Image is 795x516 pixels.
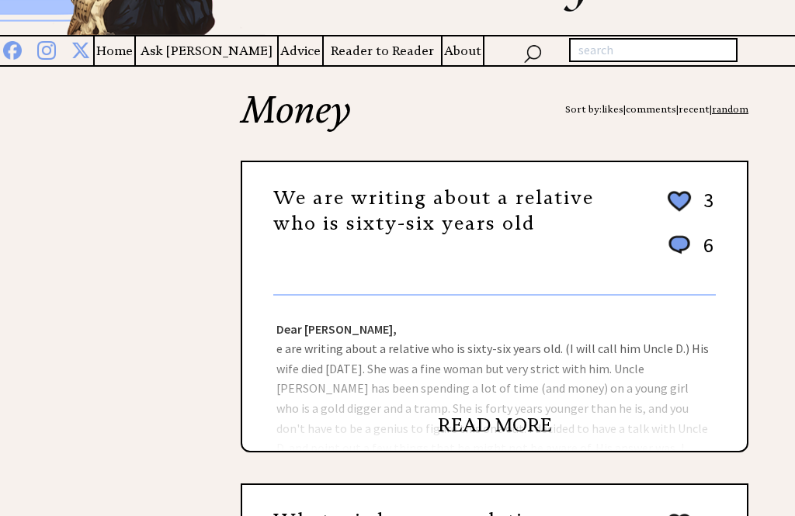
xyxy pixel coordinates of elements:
[602,103,623,115] a: likes
[3,38,22,60] img: facebook%20blue.png
[665,233,693,258] img: message_round%201.png
[279,41,322,61] a: Advice
[626,103,676,115] a: comments
[523,41,542,64] img: search_nav.png
[37,38,56,60] img: instagram%20blue.png
[71,38,90,59] img: x%20blue.png
[95,41,134,61] a: Home
[136,41,277,61] a: Ask [PERSON_NAME]
[443,41,483,61] a: About
[242,296,747,451] div: e are writing about a relative who is sixty-six years old. (I will call him Uncle D.) His wife di...
[665,188,693,215] img: heart_outline%202.png
[241,91,748,161] h2: Money
[712,103,748,115] a: random
[273,186,594,236] a: We are writing about a relative who is sixty-six years old
[569,38,738,63] input: search
[565,91,748,128] div: Sort by: | | |
[679,103,710,115] a: recent
[696,232,714,273] td: 6
[276,321,397,337] strong: Dear [PERSON_NAME],
[324,41,442,61] a: Reader to Reader
[438,414,552,437] a: READ MORE
[696,187,714,230] td: 3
